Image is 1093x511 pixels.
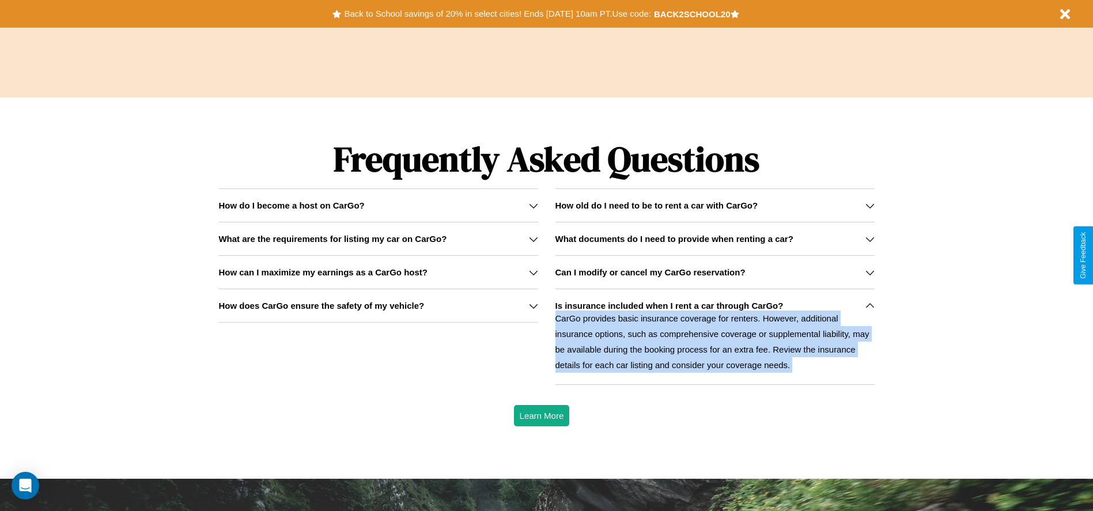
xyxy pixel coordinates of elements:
[12,472,39,499] div: Open Intercom Messenger
[514,405,570,426] button: Learn More
[555,311,875,373] p: CarGo provides basic insurance coverage for renters. However, additional insurance options, such ...
[654,9,731,19] b: BACK2SCHOOL20
[218,130,874,188] h1: Frequently Asked Questions
[555,200,758,210] h3: How old do I need to be to rent a car with CarGo?
[341,6,653,22] button: Back to School savings of 20% in select cities! Ends [DATE] 10am PT.Use code:
[555,234,793,244] h3: What documents do I need to provide when renting a car?
[218,234,447,244] h3: What are the requirements for listing my car on CarGo?
[1079,232,1087,279] div: Give Feedback
[218,267,428,277] h3: How can I maximize my earnings as a CarGo host?
[555,267,746,277] h3: Can I modify or cancel my CarGo reservation?
[218,200,364,210] h3: How do I become a host on CarGo?
[218,301,424,311] h3: How does CarGo ensure the safety of my vehicle?
[555,301,784,311] h3: Is insurance included when I rent a car through CarGo?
